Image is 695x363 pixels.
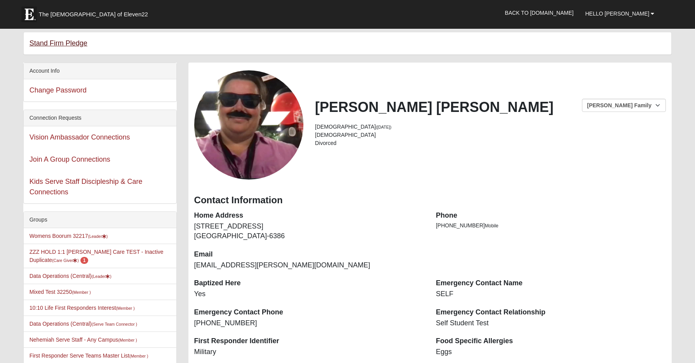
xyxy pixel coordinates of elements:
dd: [EMAIL_ADDRESS][PERSON_NAME][DOMAIN_NAME] [194,260,424,271]
div: Account Info [24,63,176,79]
small: (Leader ) [88,234,108,239]
a: Back to [DOMAIN_NAME] [499,3,580,23]
img: Eleven22 logo [21,7,37,22]
a: Change Password [30,86,87,94]
dd: [PHONE_NUMBER] [194,318,424,328]
dd: Self Student Test [436,318,666,328]
small: (Member ) [118,338,137,342]
li: [DEMOGRAPHIC_DATA] [315,131,666,139]
dt: Emergency Contact Relationship [436,307,666,318]
dt: Home Address [194,211,424,221]
a: 10:10 Life First Responders Interest(Member ) [30,305,135,311]
dd: SELF [436,289,666,299]
a: Nehemiah Serve Staff - Any Campus(Member ) [30,337,137,343]
dt: Food Specific Allergies [436,336,666,346]
dt: Baptized Here [194,278,424,288]
dd: Yes [194,289,424,299]
span: Mobile [485,223,498,229]
div: Groups [24,212,176,228]
a: Data Operations (Central)(Serve Team Connector ) [30,321,137,327]
dd: Eggs [436,347,666,357]
span: number of pending members [80,257,89,264]
a: Vision Ambassador Connections [30,133,130,141]
a: Join A Group Connections [30,155,110,163]
small: ([DATE]) [376,125,391,129]
dt: Phone [436,211,666,221]
h3: Contact Information [194,195,666,206]
small: (Care Giver ) [52,258,79,263]
a: Kids Serve Staff Discipleship & Care Connections [30,178,143,196]
small: (Member ) [72,290,91,295]
small: (Leader ) [92,274,111,279]
span: Hello [PERSON_NAME] [585,10,649,17]
dt: First Responder Identifier [194,336,424,346]
a: View Fullsize Photo [194,120,303,128]
li: Divorced [315,139,666,147]
span: The [DEMOGRAPHIC_DATA] of Eleven22 [39,10,148,18]
li: [PHONE_NUMBER] [436,222,666,230]
a: Data Operations (Central)(Leader) [30,273,111,279]
a: ZZZ HOLD 1:1 [PERSON_NAME] Care TEST - Inactive Duplicate(Care Giver) 1 [30,249,164,263]
small: (Serve Team Connector ) [92,322,137,326]
h2: [PERSON_NAME] [PERSON_NAME] [315,99,666,115]
dd: Military [194,347,424,357]
small: (Member ) [116,306,134,311]
dt: Emergency Contact Phone [194,307,424,318]
dt: Email [194,250,424,260]
dt: Emergency Contact Name [436,278,666,288]
a: Hello [PERSON_NAME] [579,4,660,23]
a: Womens Boorum 32217(Leader) [30,233,108,239]
li: [DEMOGRAPHIC_DATA] [315,123,666,131]
dd: [STREET_ADDRESS] [GEOGRAPHIC_DATA]-6386 [194,222,424,241]
a: The [DEMOGRAPHIC_DATA] of Eleven22 [17,3,173,22]
a: Mixed Test 32250(Member ) [30,289,91,295]
a: Stand Firm Pledge [30,39,87,47]
div: Connection Requests [24,110,176,126]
